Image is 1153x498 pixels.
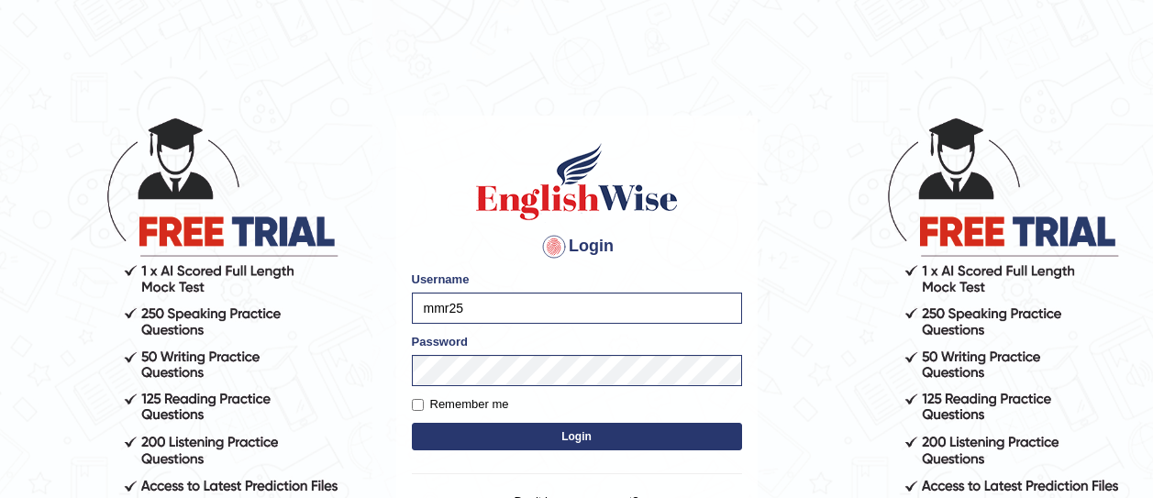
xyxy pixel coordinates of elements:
[412,232,742,261] h4: Login
[412,333,468,350] label: Password
[472,140,682,223] img: Logo of English Wise sign in for intelligent practice with AI
[412,395,509,414] label: Remember me
[412,399,424,411] input: Remember me
[412,271,470,288] label: Username
[412,423,742,450] button: Login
